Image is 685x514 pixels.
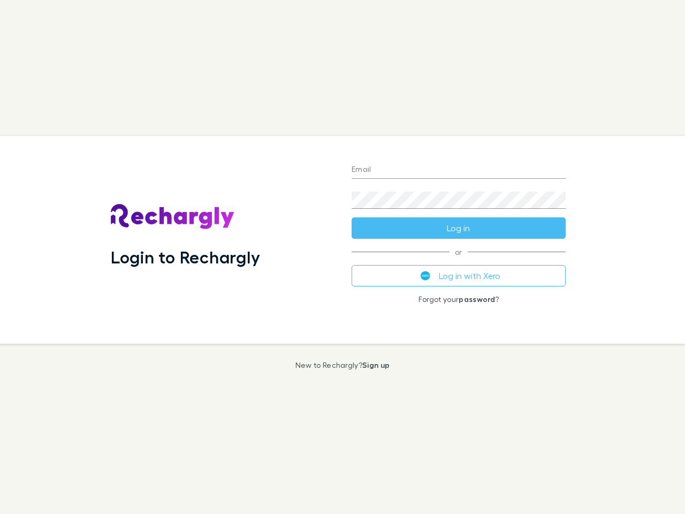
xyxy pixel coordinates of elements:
button: Log in with Xero [352,265,566,286]
a: Sign up [362,360,390,369]
img: Rechargly's Logo [111,204,235,230]
button: Log in [352,217,566,239]
p: Forgot your ? [352,295,566,304]
a: password [459,294,495,304]
p: New to Rechargly? [295,361,390,369]
h1: Login to Rechargly [111,247,260,267]
img: Xero's logo [421,271,430,281]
